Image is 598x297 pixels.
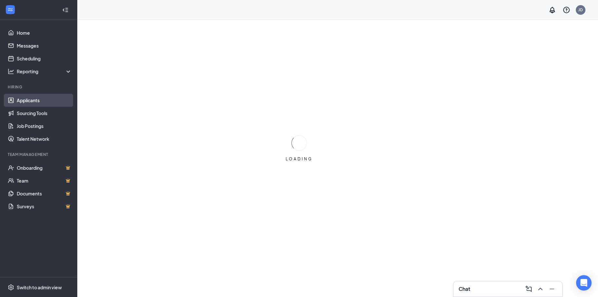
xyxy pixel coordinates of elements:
[563,6,570,14] svg: QuestionInfo
[17,174,72,187] a: TeamCrown
[524,284,534,294] button: ComposeMessage
[576,275,592,291] div: Open Intercom Messenger
[548,285,556,293] svg: Minimize
[535,284,546,294] button: ChevronUp
[17,68,72,75] div: Reporting
[8,284,14,291] svg: Settings
[547,284,557,294] button: Minimize
[525,285,533,293] svg: ComposeMessage
[8,84,71,90] div: Hiring
[17,200,72,213] a: SurveysCrown
[17,161,72,174] a: OnboardingCrown
[17,107,72,120] a: Sourcing Tools
[459,285,470,292] h3: Chat
[62,7,69,13] svg: Collapse
[17,132,72,145] a: Talent Network
[17,26,72,39] a: Home
[17,284,62,291] div: Switch to admin view
[17,39,72,52] a: Messages
[578,7,583,13] div: JD
[536,285,544,293] svg: ChevronUp
[283,156,315,162] div: LOADING
[7,6,14,13] svg: WorkstreamLogo
[17,94,72,107] a: Applicants
[8,68,14,75] svg: Analysis
[548,6,556,14] svg: Notifications
[8,152,71,157] div: Team Management
[17,52,72,65] a: Scheduling
[17,187,72,200] a: DocumentsCrown
[17,120,72,132] a: Job Postings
